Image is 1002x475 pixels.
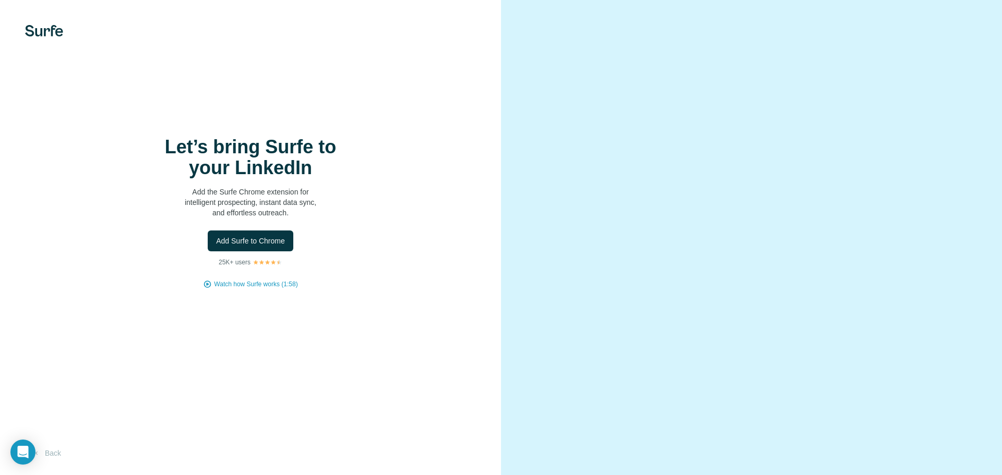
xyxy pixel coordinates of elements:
[10,440,35,465] div: Open Intercom Messenger
[219,258,250,267] p: 25K+ users
[25,444,68,462] button: Back
[214,279,297,289] button: Watch how Surfe works (1:58)
[208,230,293,251] button: Add Surfe to Chrome
[146,137,355,178] h1: Let’s bring Surfe to your LinkedIn
[146,187,355,218] p: Add the Surfe Chrome extension for intelligent prospecting, instant data sync, and effortless out...
[25,25,63,36] img: Surfe's logo
[216,236,285,246] span: Add Surfe to Chrome
[253,259,282,265] img: Rating Stars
